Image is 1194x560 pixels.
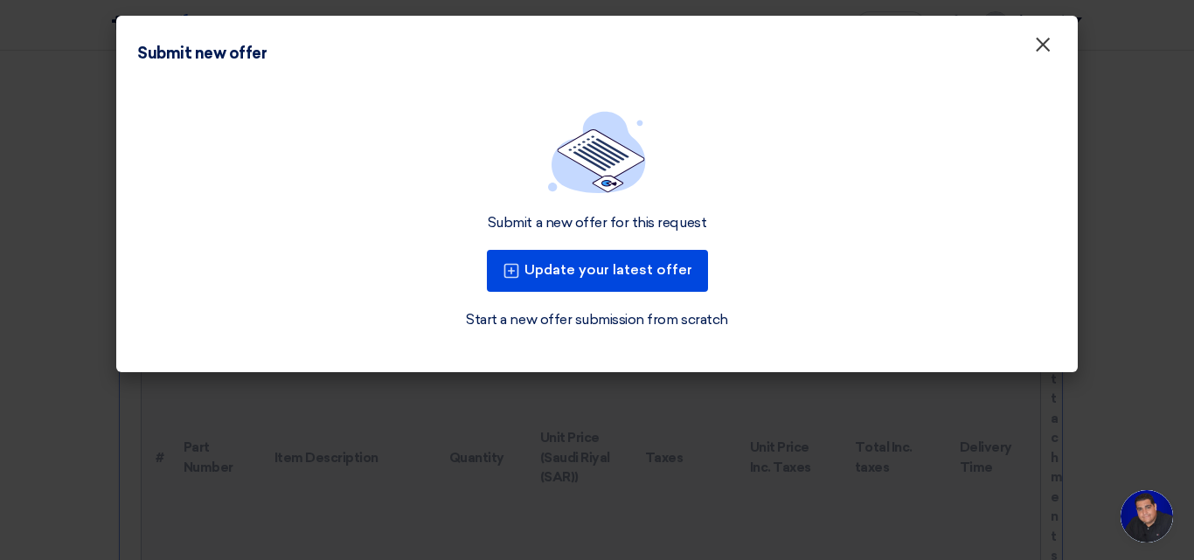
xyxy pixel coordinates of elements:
img: empty_state_list.svg [548,111,646,193]
span: × [1034,31,1052,66]
a: Start a new offer submission from scratch [466,309,727,330]
div: Submit a new offer for this request [488,214,706,232]
button: Update your latest offer [487,250,708,292]
div: Open chat [1121,490,1173,543]
button: Close [1020,28,1066,63]
div: Submit new offer [137,42,267,66]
